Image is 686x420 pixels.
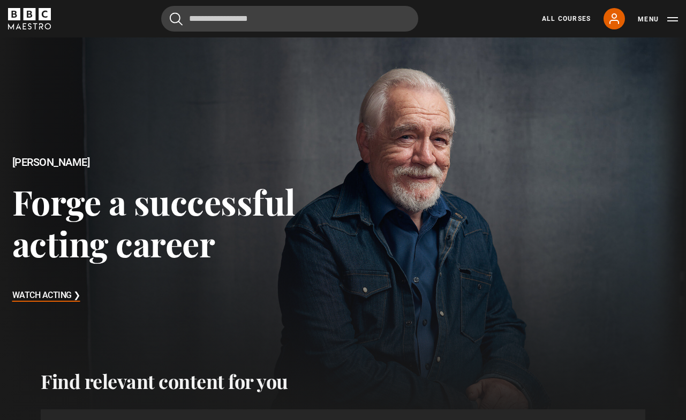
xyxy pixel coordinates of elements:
[170,12,183,26] button: Submit the search query
[638,14,678,25] button: Toggle navigation
[542,14,591,24] a: All Courses
[41,370,645,392] h2: Find relevant content for you
[12,288,80,304] h3: Watch Acting ❯
[161,6,418,32] input: Search
[12,156,343,169] h2: [PERSON_NAME]
[12,181,343,264] h3: Forge a successful acting career
[8,8,51,29] svg: BBC Maestro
